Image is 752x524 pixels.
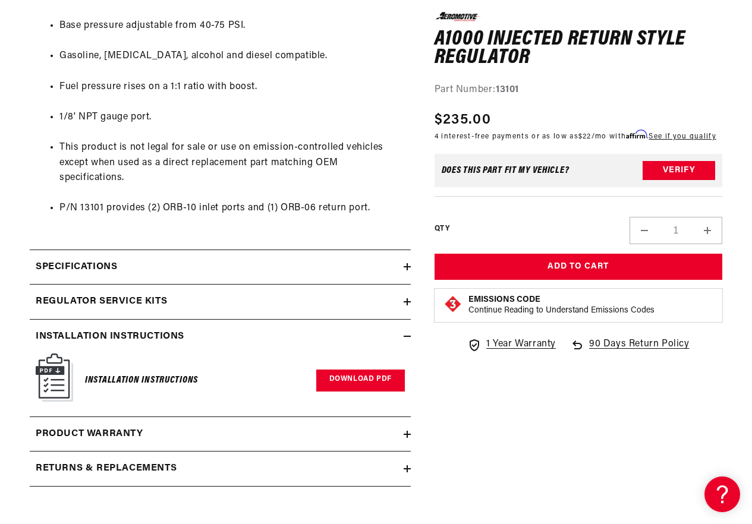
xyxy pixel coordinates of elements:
p: 4 interest-free payments or as low as /mo with . [435,131,716,142]
span: 1 Year Warranty [486,337,556,352]
a: Download PDF [316,370,405,392]
h1: A1000 Injected return style Regulator [435,30,722,67]
li: P/N 13101 provides (2) ORB-10 inlet ports and (1) ORB-06 return port. [59,201,405,216]
strong: Emissions Code [468,295,540,304]
li: Gasoline, [MEDICAL_DATA], alcohol and diesel compatible. [59,49,405,64]
h2: Installation Instructions [36,329,184,345]
h2: Product warranty [36,427,143,442]
img: Emissions code [443,295,462,314]
li: 1/8' NPT gauge port. [59,110,405,125]
h6: Installation Instructions [85,373,198,389]
a: See if you qualify - Learn more about Affirm Financing (opens in modal) [649,133,716,140]
h2: Regulator Service Kits [36,294,167,310]
div: Does This part fit My vehicle? [442,166,569,175]
button: Emissions CodeContinue Reading to Understand Emissions Codes [468,295,655,316]
li: This product is not legal for sale or use on emission-controlled vehicles except when used as a d... [59,140,405,186]
a: 1 Year Warranty [467,337,556,352]
h2: Specifications [36,260,117,275]
li: Base pressure adjustable from 40-75 PSI. [59,18,405,34]
a: 90 Days Return Policy [570,337,690,364]
p: Continue Reading to Understand Emissions Codes [468,305,655,316]
span: 90 Days Return Policy [589,337,690,364]
summary: Product warranty [30,417,411,452]
summary: Returns & replacements [30,452,411,486]
summary: Installation Instructions [30,320,411,354]
div: Part Number: [435,82,722,97]
span: Affirm [626,130,647,139]
span: $22 [578,133,591,140]
button: Verify [643,161,715,180]
button: Add to Cart [435,254,722,280]
span: $235.00 [435,109,491,131]
label: QTY [435,223,449,233]
summary: Specifications [30,250,411,285]
li: Fuel pressure rises on a 1:1 ratio with boost. [59,80,405,95]
summary: Regulator Service Kits [30,285,411,319]
h2: Returns & replacements [36,461,177,476]
strong: 13101 [496,84,519,94]
img: Instruction Manual [36,353,73,402]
